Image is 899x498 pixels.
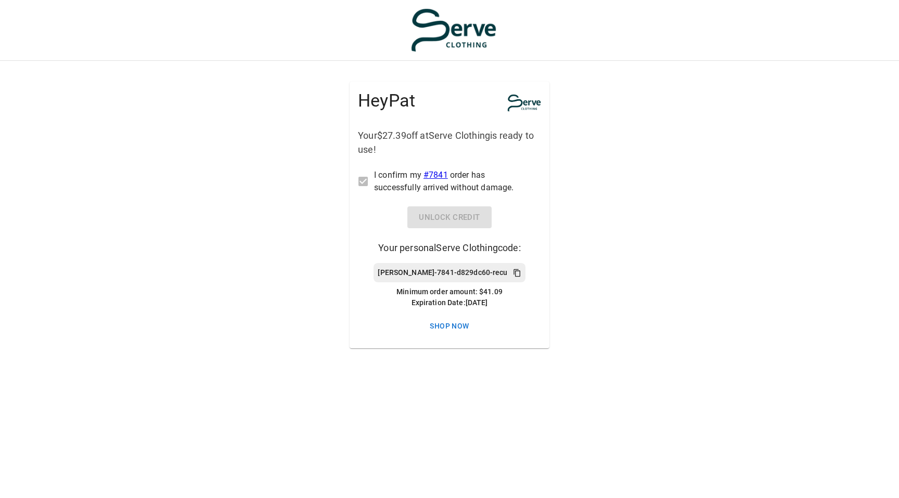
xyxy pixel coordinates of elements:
p: [PERSON_NAME]-7841-d829dc60-recu [378,267,507,278]
p: I confirm my order has successfully arrived without damage. [374,169,533,194]
h4: Hey Pat [358,90,416,112]
p: Expiration Date: [DATE] [387,297,513,308]
p: Minimum order amount: $41.09 [371,286,528,297]
a: #7841 [423,170,448,180]
div: Serve Clothing [507,90,541,116]
p: Your $27.39 off at Serve Clothing is ready to use! [358,128,541,156]
p: Your personal Serve Clothing code: [378,241,520,255]
a: Shop Now [367,317,532,336]
img: serve-clothing.myshopify.com-3331c13f-55ad-48ba-bef5-e23db2fa8125 [410,8,497,53]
